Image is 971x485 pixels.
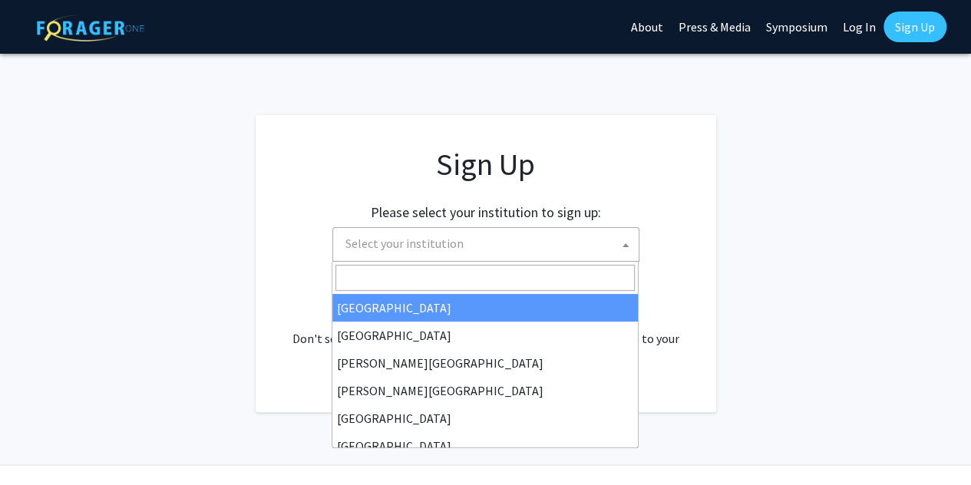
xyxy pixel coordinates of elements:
[339,228,639,259] span: Select your institution
[12,416,65,473] iframe: Chat
[332,432,638,460] li: [GEOGRAPHIC_DATA]
[37,15,144,41] img: ForagerOne Logo
[345,236,464,251] span: Select your institution
[883,12,946,42] a: Sign Up
[335,265,635,291] input: Search
[332,349,638,377] li: [PERSON_NAME][GEOGRAPHIC_DATA]
[371,204,601,221] h2: Please select your institution to sign up:
[286,292,685,366] div: Already have an account? . Don't see your institution? about bringing ForagerOne to your institut...
[332,294,638,322] li: [GEOGRAPHIC_DATA]
[332,322,638,349] li: [GEOGRAPHIC_DATA]
[286,146,685,183] h1: Sign Up
[332,227,639,262] span: Select your institution
[332,377,638,404] li: [PERSON_NAME][GEOGRAPHIC_DATA]
[332,404,638,432] li: [GEOGRAPHIC_DATA]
